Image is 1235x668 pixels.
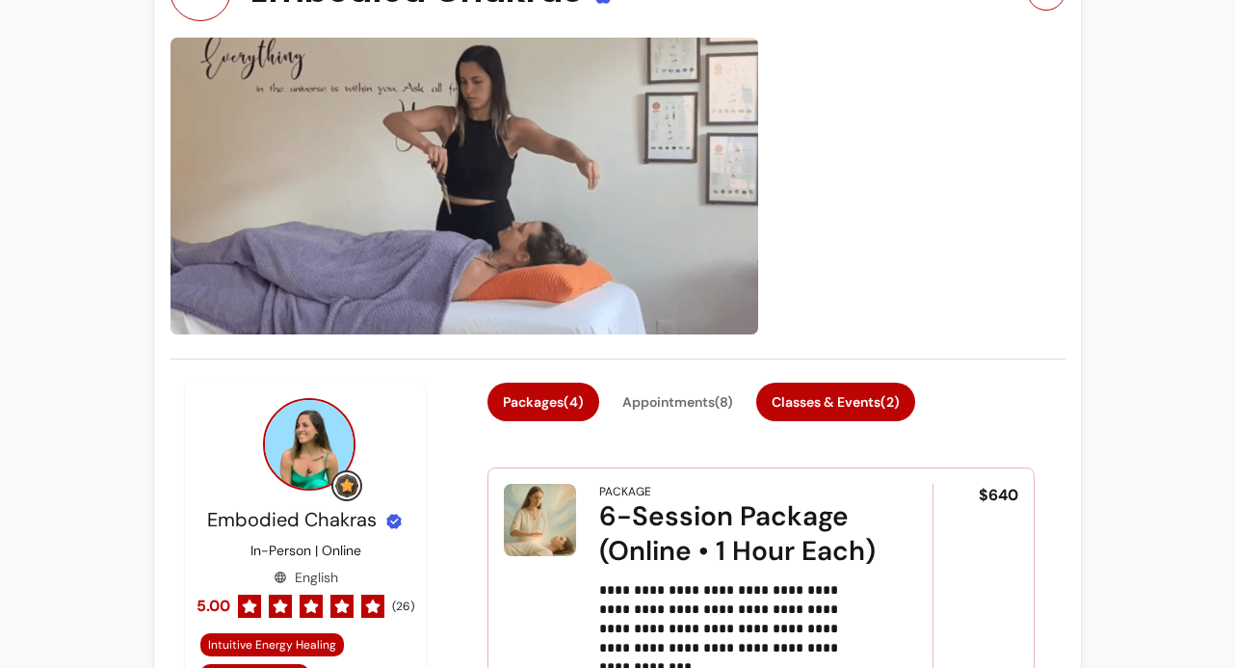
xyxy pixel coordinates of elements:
span: 5.00 [197,595,230,618]
span: ( 26 ) [392,599,414,614]
div: 6-Session Package (Online • 1 Hour Each) [599,499,879,569]
p: In-Person | Online [250,541,361,560]
button: Appointments(8) [607,383,749,421]
div: Package [599,484,651,499]
button: Packages(4) [487,383,599,421]
img: 6-Session Package (Online • 1 Hour Each) [504,484,576,556]
button: Classes & Events(2) [756,383,915,421]
img: Grow [335,474,358,497]
div: English [274,568,338,587]
span: Embodied Chakras [207,507,377,532]
img: image-1 [771,34,1065,182]
img: image-0 [170,37,759,335]
img: Provider image [263,398,355,491]
span: Intuitive Energy Healing [208,637,336,653]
